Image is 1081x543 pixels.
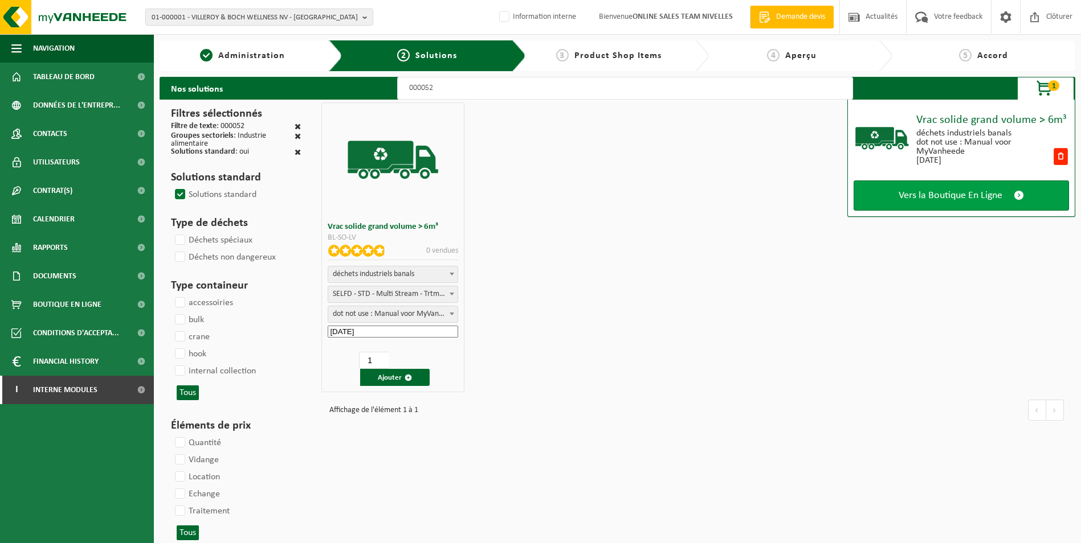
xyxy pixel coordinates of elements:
span: Product Shop Items [574,51,662,60]
label: Quantité [173,434,221,451]
button: 1 [1017,77,1074,100]
span: Tableau de bord [33,63,95,91]
span: Filtre de texte [171,122,217,130]
a: 2Solutions [351,49,503,63]
span: Boutique en ligne [33,290,101,319]
div: Vrac solide grand volume > 6m³ [916,114,1069,126]
label: Echange [173,486,220,503]
label: Information interne [497,9,576,26]
span: déchets industriels banals [328,266,458,282]
label: Vidange [173,451,219,468]
h3: Solutions standard [171,169,301,186]
span: Données de l'entrepr... [33,91,120,120]
span: Calendrier [33,205,75,233]
span: Groupes sectoriels [171,131,234,140]
input: 1 [359,352,389,369]
span: Solutions standard [171,147,235,156]
span: Contrat(s) [33,176,72,205]
span: Documents [33,262,76,290]
span: Accord [977,51,1008,60]
strong: ONLINE SALES TEAM NIVELLES [633,13,733,21]
img: BL-SO-LV [345,112,442,208]
span: Financial History [33,347,99,376]
span: Vers la Boutique En Ligne [899,190,1002,201]
label: Traitement [173,503,230,520]
label: Location [173,468,220,486]
span: Demande devis [773,11,828,23]
div: : Industrie alimentaire [171,132,295,148]
span: 4 [767,49,780,61]
img: BL-SO-LV [854,110,911,167]
input: Chercher [397,77,853,100]
div: : oui [171,148,249,158]
span: Aperçu [785,51,817,60]
span: 1 [200,49,213,61]
div: BL-SO-LV [328,234,458,242]
a: 1Administration [165,49,320,63]
label: accessoiries [173,294,233,311]
button: 01-000001 - VILLEROY & BOCH WELLNESS NV - [GEOGRAPHIC_DATA] [145,9,373,26]
button: Tous [177,385,199,400]
input: Date de début [328,326,458,338]
span: 2 [397,49,410,61]
div: déchets industriels banals [916,129,1053,138]
h3: Type containeur [171,277,301,294]
button: Tous [177,525,199,540]
span: Utilisateurs [33,148,80,176]
span: Interne modules [33,376,97,404]
span: déchets industriels banals [328,266,458,283]
h3: Vrac solide grand volume > 6m³ [328,223,458,231]
div: : 000052 [171,122,244,132]
h2: Nos solutions [160,77,234,100]
div: Affichage de l'élément 1 à 1 [324,401,418,420]
button: Ajouter [360,369,430,386]
div: [DATE] [916,156,1053,165]
a: Vers la Boutique En Ligne [854,180,1069,211]
label: Déchets non dangereux [173,249,276,266]
span: Solutions [415,51,457,60]
span: 3 [556,49,569,61]
h3: Type de déchets [171,215,301,232]
span: dot not use : Manual voor MyVanheede [328,306,458,323]
span: 01-000001 - VILLEROY & BOCH WELLNESS NV - [GEOGRAPHIC_DATA] [152,9,358,26]
span: Conditions d'accepta... [33,319,119,347]
label: Déchets spéciaux [173,232,252,249]
a: 5Accord [898,49,1070,63]
label: bulk [173,311,204,328]
span: dot not use : Manual voor MyVanheede [328,306,458,322]
span: SELFD - STD - Multi Stream - Trtmt/wu (SP-M-000052) [328,286,458,302]
h3: Filtres sélectionnés [171,105,301,122]
span: 5 [959,49,972,61]
div: dot not use : Manual voor MyVanheede [916,138,1053,156]
label: internal collection [173,363,256,380]
span: Navigation [33,34,75,63]
label: hook [173,345,206,363]
a: 3Product Shop Items [532,49,686,63]
span: SELFD - STD - Multi Stream - Trtmt/wu (SP-M-000052) [328,286,458,303]
span: Rapports [33,233,68,262]
span: Contacts [33,120,67,148]
h3: Éléments de prix [171,417,301,434]
a: Demande devis [750,6,834,28]
a: 4Aperçu [715,49,869,63]
span: 1 [1048,80,1059,91]
label: crane [173,328,210,345]
label: Solutions standard [173,186,256,203]
p: 0 vendues [426,245,458,257]
span: Administration [218,51,285,60]
span: I [11,376,22,404]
